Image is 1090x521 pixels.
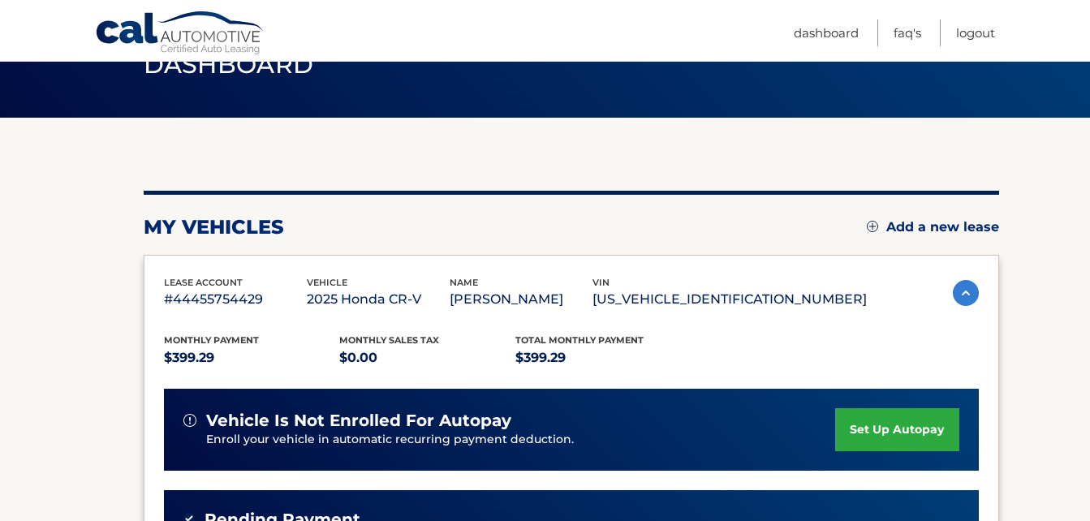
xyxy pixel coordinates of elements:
img: add.svg [867,221,878,232]
a: Logout [956,19,995,46]
span: vin [592,277,610,288]
span: vehicle [307,277,347,288]
p: #44455754429 [164,288,307,311]
a: Add a new lease [867,219,999,235]
a: Dashboard [794,19,859,46]
span: Dashboard [144,50,314,80]
a: FAQ's [894,19,921,46]
img: alert-white.svg [183,414,196,427]
h2: my vehicles [144,215,284,239]
span: Monthly sales Tax [339,334,439,346]
span: lease account [164,277,243,288]
p: Enroll your vehicle in automatic recurring payment deduction. [206,431,836,449]
a: Cal Automotive [95,11,265,58]
span: Total Monthly Payment [515,334,644,346]
img: accordion-active.svg [953,280,979,306]
p: 2025 Honda CR-V [307,288,450,311]
p: $399.29 [515,347,691,369]
span: name [450,277,478,288]
a: set up autopay [835,408,959,451]
span: Monthly Payment [164,334,259,346]
p: $0.00 [339,347,515,369]
p: [PERSON_NAME] [450,288,592,311]
p: $399.29 [164,347,340,369]
span: vehicle is not enrolled for autopay [206,411,511,431]
p: [US_VEHICLE_IDENTIFICATION_NUMBER] [592,288,867,311]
